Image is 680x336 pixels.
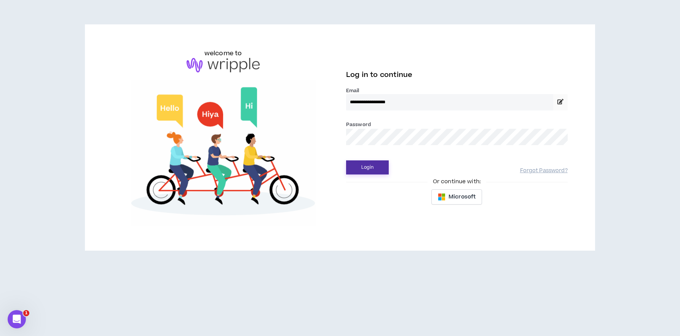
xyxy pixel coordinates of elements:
h6: welcome to [204,49,242,58]
span: Or continue with: [428,178,486,186]
span: 1 [23,310,29,316]
button: Microsoft [431,189,482,205]
label: Email [346,87,568,94]
span: Microsoft [449,193,476,201]
span: Log in to continue [346,70,412,80]
iframe: Intercom live chat [8,310,26,328]
label: Password [346,121,371,128]
img: Welcome to Wripple [112,80,334,227]
a: Forgot Password? [520,167,568,174]
button: Login [346,160,389,174]
img: logo-brand.png [187,58,260,72]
